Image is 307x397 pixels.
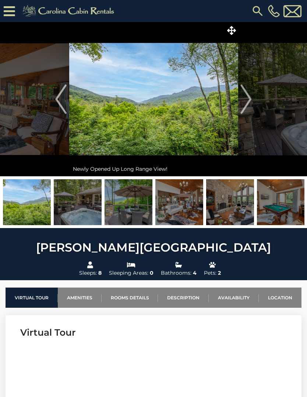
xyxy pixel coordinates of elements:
[20,326,287,339] h3: Virtual Tour
[54,179,102,225] img: 163264954
[209,288,259,308] a: Availability
[19,4,120,18] img: Khaki-logo.png
[158,288,209,308] a: Description
[105,179,152,225] img: 164771955
[238,22,254,176] button: Next
[251,4,264,18] img: search-regular.svg
[155,179,203,225] img: 163264947
[259,288,301,308] a: Location
[102,288,158,308] a: Rooms Details
[69,162,238,176] div: Newly Opened Up Long Range View!
[266,5,282,17] a: [PHONE_NUMBER]
[241,84,252,114] img: arrow
[206,179,254,225] img: 163264950
[6,288,58,308] a: Virtual Tour
[257,179,305,225] img: 163264955
[53,22,69,176] button: Previous
[58,288,102,308] a: Amenities
[55,84,66,114] img: arrow
[3,179,51,225] img: 164771952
